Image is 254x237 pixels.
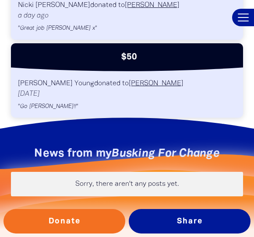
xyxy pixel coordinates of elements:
span: $50 [112,52,147,63]
em: Young [74,80,94,87]
span: News from my [34,149,220,159]
p: [DATE] [18,89,236,99]
span: donated to [90,2,125,8]
em: [PERSON_NAME] [35,2,90,8]
em: "Go [PERSON_NAME]!!" [18,104,78,109]
div: Sorry, there aren't any posts yet. [11,172,243,196]
em: Nicki [18,2,34,8]
button: Share [129,209,250,234]
em: "Great job [PERSON_NAME] x" [18,26,97,31]
em: [PERSON_NAME] [18,80,73,87]
em: Busking For Change [112,149,220,159]
span: donated to [94,80,129,87]
a: [PERSON_NAME] [125,2,180,8]
p: a day ago [18,10,236,21]
div: Paginated content [11,172,243,196]
a: [PERSON_NAME] [129,80,183,87]
button: Donate [4,209,125,234]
